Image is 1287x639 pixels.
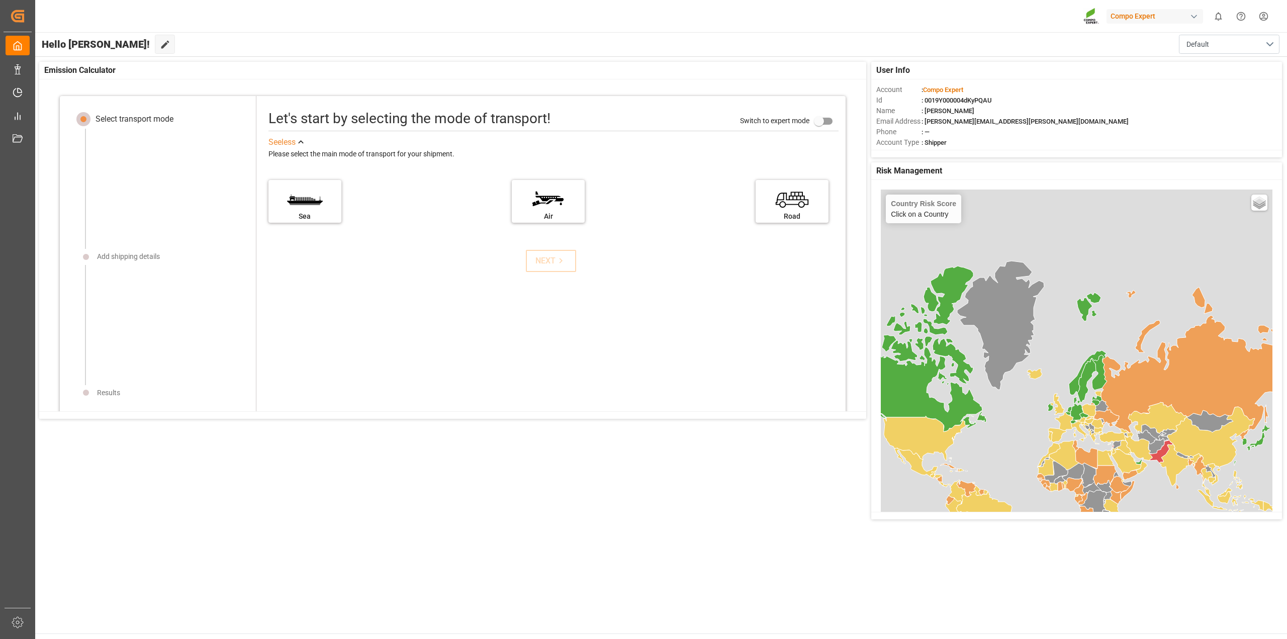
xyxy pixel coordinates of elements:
[268,148,839,160] div: Please select the main mode of transport for your shipment.
[1083,8,1099,25] img: Screenshot%202023-09-29%20at%2010.02.21.png_1712312052.png
[273,211,336,222] div: Sea
[922,97,992,104] span: : 0019Y000004dKyPQAU
[876,64,910,76] span: User Info
[268,136,296,148] div: See less
[923,86,963,94] span: Compo Expert
[922,107,974,115] span: : [PERSON_NAME]
[1107,9,1203,24] div: Compo Expert
[876,84,922,95] span: Account
[922,86,963,94] span: :
[1179,35,1279,54] button: open menu
[268,108,550,129] div: Let's start by selecting the mode of transport!
[1186,39,1209,50] span: Default
[876,137,922,148] span: Account Type
[922,139,947,146] span: : Shipper
[517,211,580,222] div: Air
[44,64,116,76] span: Emission Calculator
[891,200,956,208] h4: Country Risk Score
[96,113,173,125] div: Select transport mode
[876,165,942,177] span: Risk Management
[876,127,922,137] span: Phone
[1107,7,1207,26] button: Compo Expert
[922,118,1129,125] span: : [PERSON_NAME][EMAIL_ADDRESS][PERSON_NAME][DOMAIN_NAME]
[42,35,150,54] span: Hello [PERSON_NAME]!
[97,251,160,262] div: Add shipping details
[761,211,823,222] div: Road
[891,200,956,218] div: Click on a Country
[876,106,922,116] span: Name
[97,388,120,398] div: Results
[526,250,576,272] button: NEXT
[876,95,922,106] span: Id
[1230,5,1252,28] button: Help Center
[1207,5,1230,28] button: show 0 new notifications
[1251,195,1267,211] a: Layers
[740,117,809,125] span: Switch to expert mode
[876,116,922,127] span: Email Address
[922,128,930,136] span: : —
[535,255,566,267] div: NEXT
